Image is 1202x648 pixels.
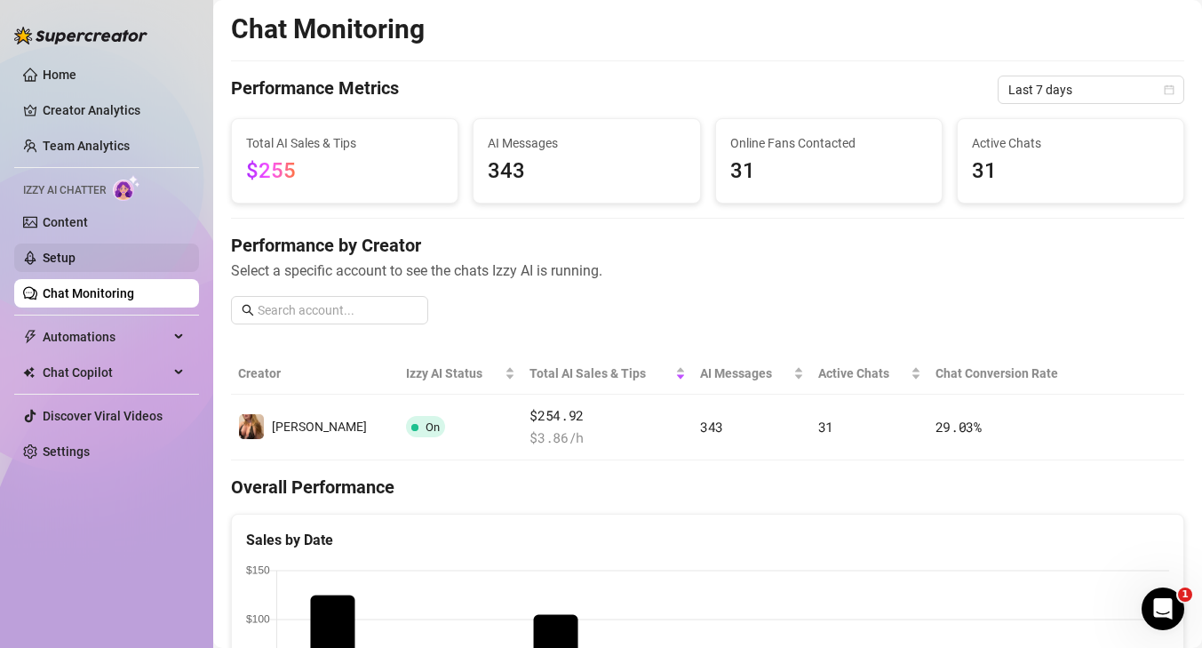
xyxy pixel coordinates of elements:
a: Content [43,215,88,229]
img: AI Chatter [113,175,140,201]
th: Creator [231,353,399,395]
a: Home [43,68,76,82]
span: 1 [1178,588,1192,602]
span: Active Chats [818,364,907,383]
span: calendar [1164,84,1174,95]
span: AI Messages [488,133,685,153]
span: Last 7 days [1008,76,1174,103]
h2: Chat Monitoring [231,12,425,46]
a: Creator Analytics [43,96,185,124]
th: Active Chats [811,353,928,395]
span: AI Messages [700,364,790,383]
span: Total AI Sales & Tips [246,133,443,153]
span: $254.92 [529,405,686,427]
h4: Overall Performance [231,475,1184,500]
span: Izzy AI Chatter [23,182,106,199]
a: Setup [43,251,76,265]
a: Discover Viral Videos [43,409,163,423]
span: On [426,420,440,434]
span: Total AI Sales & Tips [529,364,672,383]
span: right [1104,420,1117,433]
h4: Performance by Creator [231,233,1184,258]
span: 31 [818,418,833,436]
img: logo-BBDzfeDw.svg [14,27,147,44]
span: thunderbolt [23,330,37,344]
span: [PERSON_NAME] [272,420,367,434]
span: Active Chats [972,133,1169,153]
button: right [1096,412,1125,441]
span: 31 [730,155,927,188]
input: Search account... [258,300,418,320]
a: Settings [43,444,90,459]
span: 343 [700,418,723,436]
span: Online Fans Contacted [730,133,927,153]
a: Team Analytics [43,139,130,153]
img: Noelle [239,414,264,439]
span: Chat Copilot [43,358,169,387]
iframe: Intercom live chat [1142,588,1184,630]
span: $ 3.86 /h [529,428,686,449]
span: 31 [972,155,1169,188]
a: Chat Monitoring [43,286,134,300]
span: Automations [43,323,169,351]
th: AI Messages [693,353,811,395]
th: Chat Conversion Rate [928,353,1089,395]
th: Izzy AI Status [399,353,522,395]
span: 343 [488,155,685,188]
img: Chat Copilot [23,366,35,379]
div: Sales by Date [246,529,1169,551]
span: search [242,304,254,316]
span: Izzy AI Status [406,364,501,383]
span: Select a specific account to see the chats Izzy AI is running. [231,260,1184,282]
span: $255 [246,158,296,183]
th: Total AI Sales & Tips [522,353,693,395]
h4: Performance Metrics [231,76,399,104]
span: 29.03 % [935,418,982,436]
